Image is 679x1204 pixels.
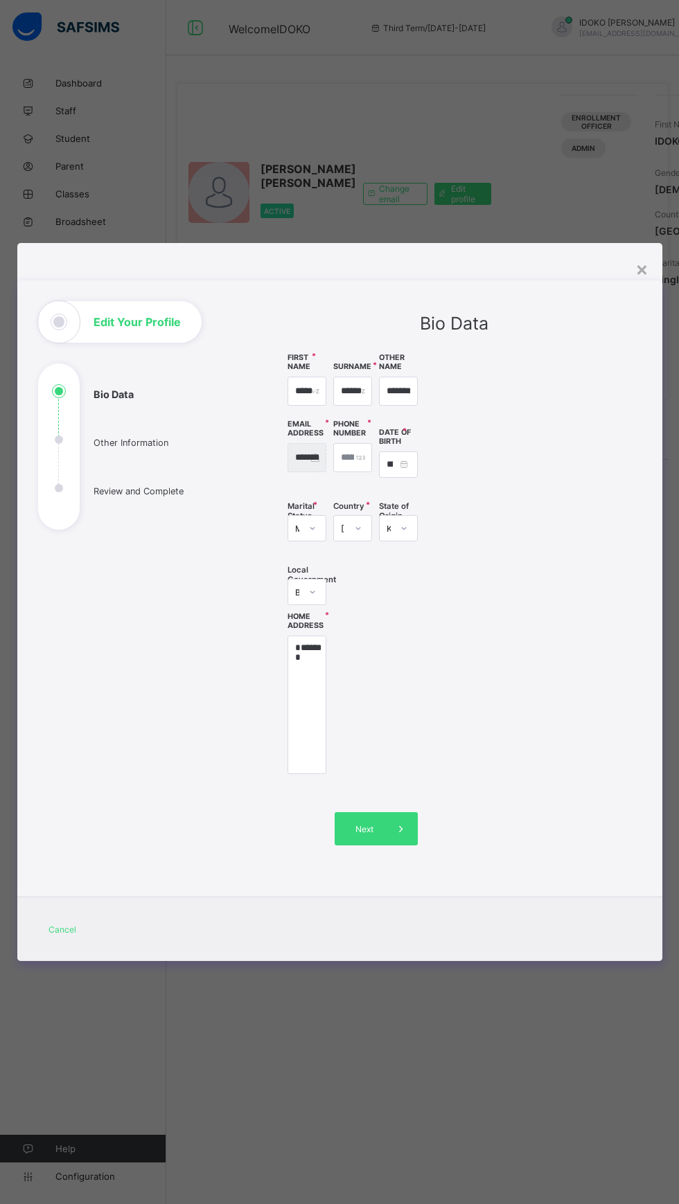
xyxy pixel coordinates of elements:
[379,353,418,371] label: Other Name
[94,316,181,327] h1: Edit Your Profile
[420,313,488,334] span: Bio Data
[295,587,301,597] div: Birnin-Gwari
[17,280,662,961] div: Edit Your Profile
[635,257,649,280] div: ×
[341,523,346,534] div: [GEOGRAPHIC_DATA]
[288,612,326,630] label: Home Address
[288,565,336,594] span: Local Government Area
[333,362,371,371] label: Surname
[288,420,326,438] label: Email Address
[288,501,326,521] span: Marital Status
[48,924,76,935] span: Cancel
[333,420,372,438] label: Phone Number
[288,353,326,371] label: First Name
[345,824,385,834] span: Next
[379,501,418,521] span: State of Origin
[379,428,418,446] label: Date of Birth
[295,523,301,534] div: Married
[333,501,364,511] span: Country
[387,523,392,534] div: Kaduna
